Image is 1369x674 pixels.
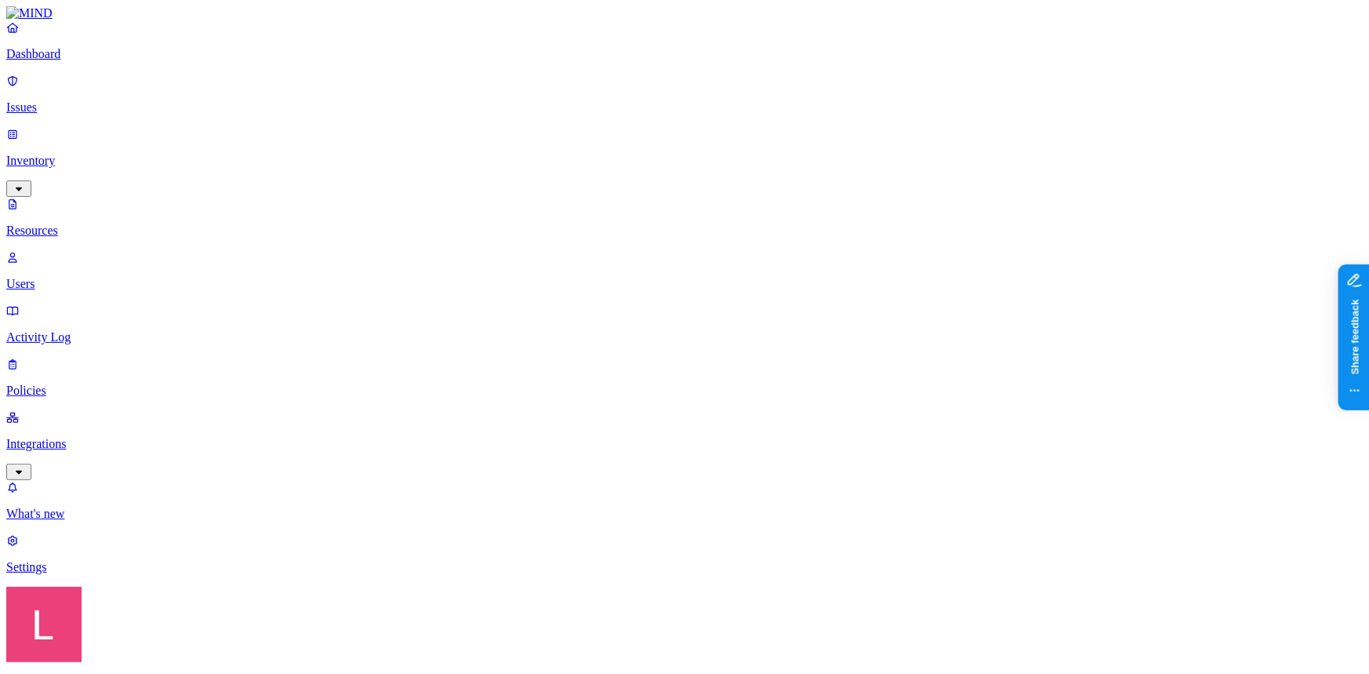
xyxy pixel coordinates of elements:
[6,74,1363,115] a: Issues
[6,357,1363,398] a: Policies
[6,507,1363,521] p: What's new
[6,560,1363,574] p: Settings
[6,6,1363,20] a: MIND
[6,277,1363,291] p: Users
[6,20,1363,61] a: Dashboard
[6,330,1363,344] p: Activity Log
[6,437,1363,451] p: Integrations
[6,6,53,20] img: MIND
[6,304,1363,344] a: Activity Log
[6,480,1363,521] a: What's new
[6,100,1363,115] p: Issues
[6,224,1363,238] p: Resources
[6,154,1363,168] p: Inventory
[6,127,1363,195] a: Inventory
[6,384,1363,398] p: Policies
[6,534,1363,574] a: Settings
[6,587,82,662] img: Landen Brown
[6,47,1363,61] p: Dashboard
[6,197,1363,238] a: Resources
[6,250,1363,291] a: Users
[6,410,1363,478] a: Integrations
